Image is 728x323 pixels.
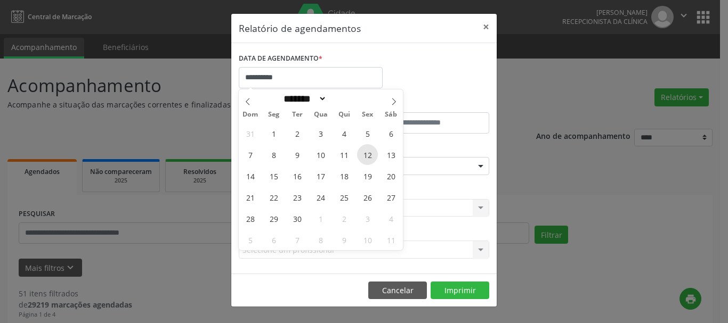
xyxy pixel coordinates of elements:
[381,208,401,229] span: Outubro 4, 2025
[280,93,327,104] select: Month
[334,187,354,208] span: Setembro 25, 2025
[239,51,322,67] label: DATA DE AGENDAMENTO
[263,123,284,144] span: Setembro 1, 2025
[333,111,356,118] span: Qui
[240,229,261,250] span: Outubro 5, 2025
[240,208,261,229] span: Setembro 28, 2025
[310,187,331,208] span: Setembro 24, 2025
[381,229,401,250] span: Outubro 11, 2025
[240,187,261,208] span: Setembro 21, 2025
[263,187,284,208] span: Setembro 22, 2025
[310,229,331,250] span: Outubro 8, 2025
[310,165,331,186] span: Setembro 17, 2025
[334,144,354,165] span: Setembro 11, 2025
[263,208,284,229] span: Setembro 29, 2025
[431,281,489,300] button: Imprimir
[368,281,427,300] button: Cancelar
[357,123,378,144] span: Setembro 5, 2025
[239,21,361,35] h5: Relatório de agendamentos
[357,165,378,186] span: Setembro 19, 2025
[239,111,262,118] span: Dom
[310,123,331,144] span: Setembro 3, 2025
[287,229,308,250] span: Outubro 7, 2025
[263,144,284,165] span: Setembro 8, 2025
[356,111,379,118] span: Sex
[334,165,354,186] span: Setembro 18, 2025
[334,229,354,250] span: Outubro 9, 2025
[263,165,284,186] span: Setembro 15, 2025
[287,144,308,165] span: Setembro 9, 2025
[327,93,362,104] input: Year
[287,123,308,144] span: Setembro 2, 2025
[240,123,261,144] span: Agosto 31, 2025
[240,165,261,186] span: Setembro 14, 2025
[286,111,309,118] span: Ter
[381,187,401,208] span: Setembro 27, 2025
[357,187,378,208] span: Setembro 26, 2025
[357,208,378,229] span: Outubro 3, 2025
[287,187,308,208] span: Setembro 23, 2025
[381,144,401,165] span: Setembro 13, 2025
[287,208,308,229] span: Setembro 30, 2025
[334,123,354,144] span: Setembro 4, 2025
[357,229,378,250] span: Outubro 10, 2025
[367,96,489,112] label: ATÉ
[379,111,403,118] span: Sáb
[334,208,354,229] span: Outubro 2, 2025
[262,111,286,118] span: Seg
[240,144,261,165] span: Setembro 7, 2025
[310,144,331,165] span: Setembro 10, 2025
[309,111,333,118] span: Qua
[381,165,401,186] span: Setembro 20, 2025
[263,229,284,250] span: Outubro 6, 2025
[287,165,308,186] span: Setembro 16, 2025
[310,208,331,229] span: Outubro 1, 2025
[475,14,497,40] button: Close
[357,144,378,165] span: Setembro 12, 2025
[381,123,401,144] span: Setembro 6, 2025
